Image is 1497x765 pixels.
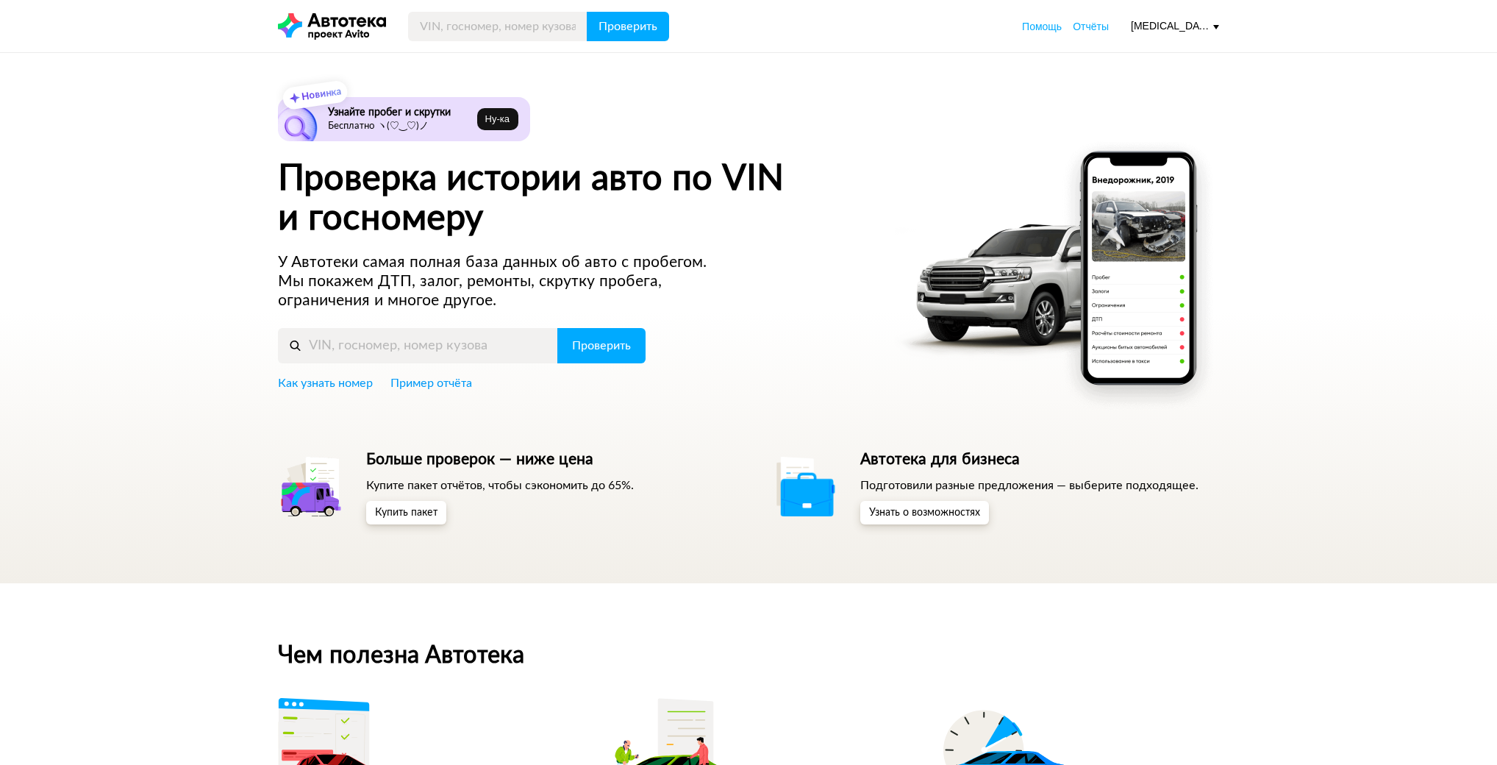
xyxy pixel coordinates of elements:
h5: Автотека для бизнеса [860,450,1198,469]
button: Узнать о возможностях [860,501,989,524]
span: Отчёты [1073,21,1109,32]
p: Подготовили разные предложения — выберите подходящее. [860,477,1198,494]
p: Купите пакет отчётов, чтобы сэкономить до 65%. [366,477,634,494]
a: Как узнать номер [278,375,373,391]
span: Купить пакет [375,508,437,518]
input: VIN, госномер, номер кузова [278,328,558,363]
p: У Автотеки самая полная база данных об авто с пробегом. Мы покажем ДТП, залог, ремонты, скрутку п... [278,253,735,310]
h2: Чем полезна Автотека [278,642,1219,669]
a: Отчёты [1073,19,1109,34]
span: Проверить [599,21,657,32]
h1: Проверка истории авто по VIN и госномеру [278,159,876,238]
h5: Больше проверок — ниже цена [366,450,634,469]
span: Проверить [572,340,631,352]
span: Узнать о возможностях [869,508,980,518]
a: Помощь [1022,19,1062,34]
div: [MEDICAL_DATA][EMAIL_ADDRESS][DOMAIN_NAME] [1131,19,1219,33]
span: Помощь [1022,21,1062,32]
h6: Узнайте пробег и скрутки [328,106,471,119]
p: Бесплатно ヽ(♡‿♡)ノ [328,121,471,132]
strong: Новинка [301,87,342,102]
button: Купить пакет [366,501,446,524]
button: Проверить [557,328,646,363]
span: Ну‑ка [485,113,510,125]
input: VIN, госномер, номер кузова [408,12,587,41]
button: Проверить [587,12,669,41]
a: Пример отчёта [390,375,472,391]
